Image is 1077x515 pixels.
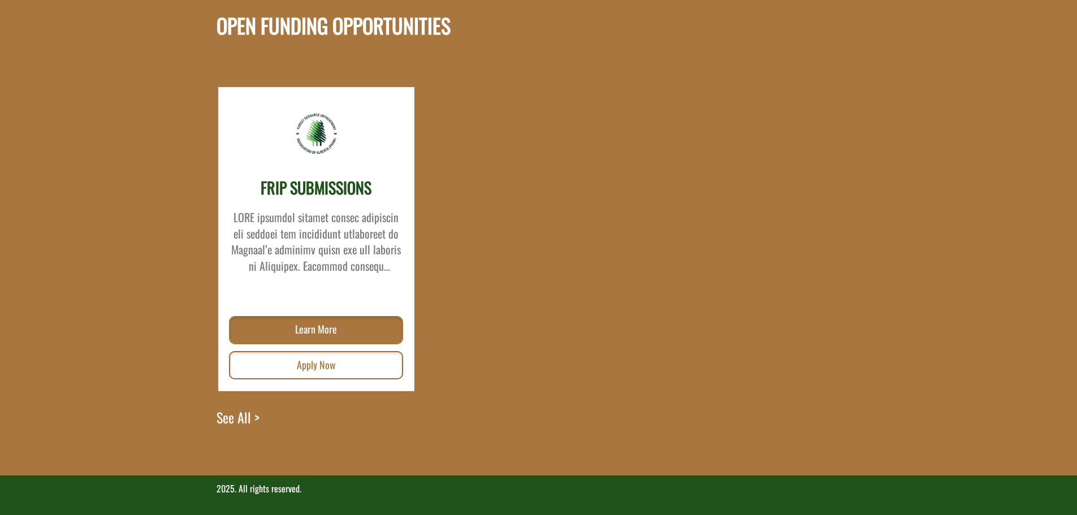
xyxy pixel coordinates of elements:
a: Learn More [229,316,403,344]
span: . All rights reserved. [235,482,301,495]
div: LORE ipsumdol sitamet consec adipiscin eli seddoei tem incididunt utlaboreet do Magnaal’e adminim... [230,202,403,274]
h3: FRIP SUBMISSIONS [261,179,371,197]
a: Apply Now [229,351,403,379]
p: 2025 [217,482,861,495]
img: friaa-logo.png [295,112,338,155]
a: See All > [217,408,259,475]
